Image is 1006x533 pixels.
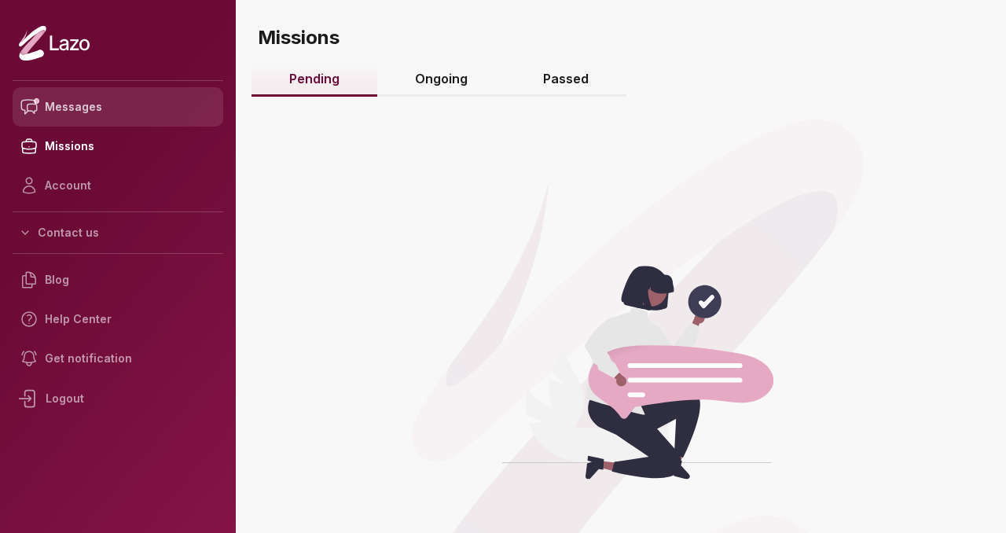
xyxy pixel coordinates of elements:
[13,300,223,339] a: Help Center
[13,87,223,127] a: Messages
[13,127,223,166] a: Missions
[251,63,377,97] a: Pending
[13,378,223,419] div: Logout
[13,219,223,247] button: Contact us
[377,63,505,97] a: Ongoing
[505,63,626,97] a: Passed
[13,166,223,205] a: Account
[13,260,223,300] a: Blog
[13,339,223,378] a: Get notification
